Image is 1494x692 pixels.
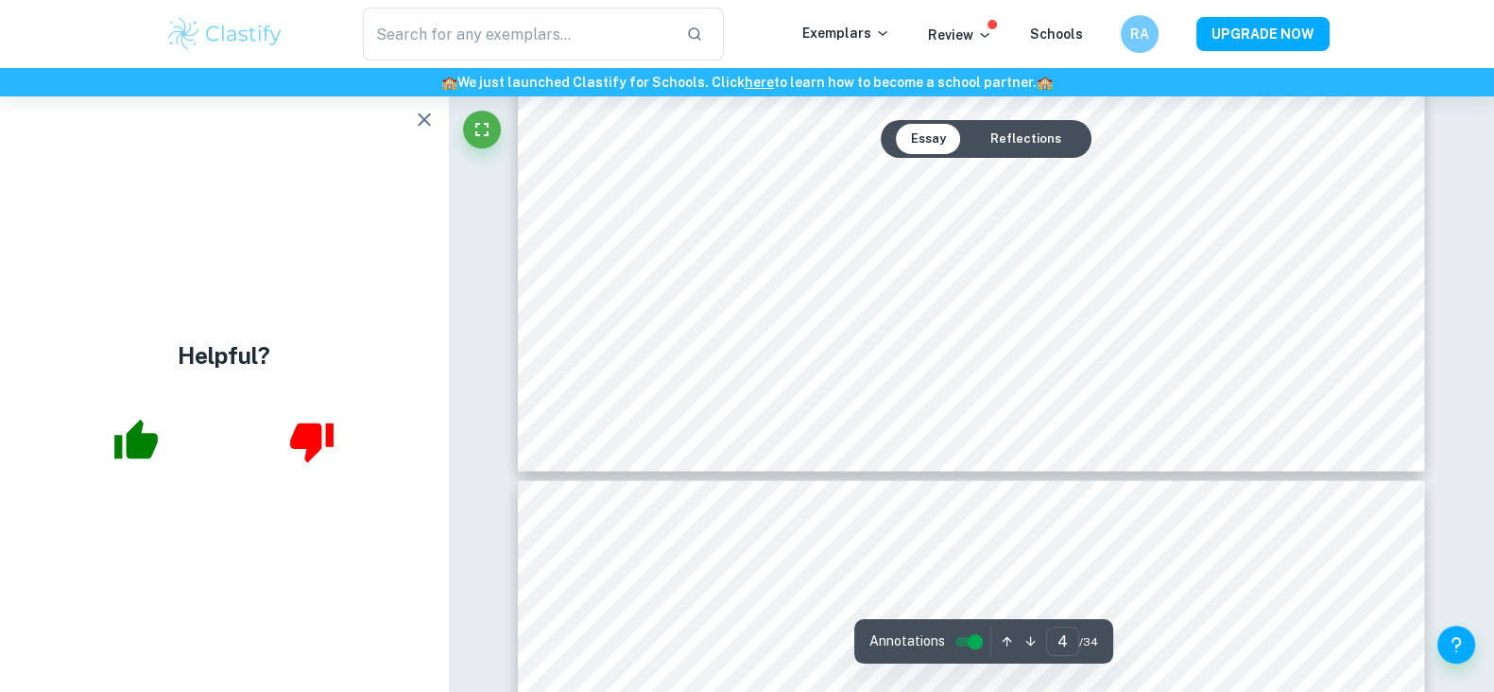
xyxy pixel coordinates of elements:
a: here [745,75,774,90]
button: Reflections [975,124,1076,154]
a: Schools [1030,26,1083,42]
span: 🏫 [441,75,457,90]
h4: Helpful? [178,338,270,372]
h6: We just launched Clastify for Schools. Click to learn how to become a school partner. [4,72,1490,93]
p: Exemplars [802,23,890,43]
button: Help and Feedback [1437,626,1475,664]
button: UPGRADE NOW [1196,17,1330,51]
span: 🏫 [1037,75,1053,90]
span: / 34 [1079,633,1098,650]
button: Essay [896,124,961,154]
button: Fullscreen [463,111,501,148]
span: Annotations [869,631,945,651]
button: RA [1121,15,1159,53]
p: Review [928,25,992,45]
input: Search for any exemplars... [363,8,672,61]
h6: RA [1128,24,1150,44]
img: Clastify logo [165,15,285,53]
